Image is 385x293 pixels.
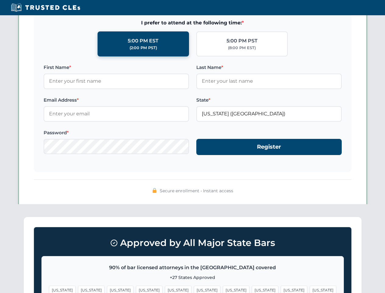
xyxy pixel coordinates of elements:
[44,96,189,104] label: Email Address
[9,3,82,12] img: Trusted CLEs
[44,19,342,27] span: I prefer to attend at the following time:
[41,235,344,251] h3: Approved by All Major State Bars
[196,74,342,89] input: Enter your last name
[44,129,189,136] label: Password
[44,64,189,71] label: First Name
[44,74,189,89] input: Enter your first name
[49,274,336,281] p: +27 States Approved
[160,187,233,194] span: Secure enrollment • Instant access
[196,64,342,71] label: Last Name
[196,106,342,121] input: Florida (FL)
[44,106,189,121] input: Enter your email
[196,139,342,155] button: Register
[196,96,342,104] label: State
[152,188,157,193] img: 🔒
[228,45,256,51] div: (8:00 PM EST)
[130,45,157,51] div: (2:00 PM PST)
[226,37,258,45] div: 5:00 PM PST
[128,37,159,45] div: 5:00 PM EST
[49,264,336,272] p: 90% of bar licensed attorneys in the [GEOGRAPHIC_DATA] covered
